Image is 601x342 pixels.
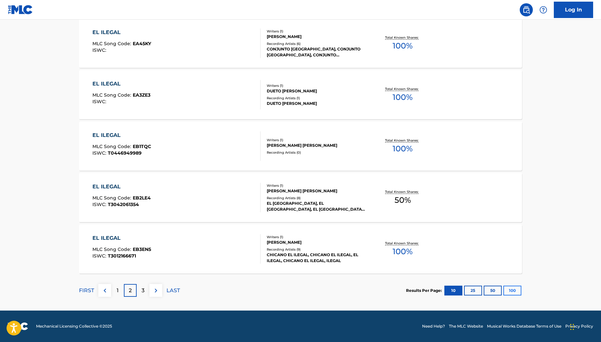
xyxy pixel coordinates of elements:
img: help [539,6,547,14]
div: Help [537,3,550,16]
span: 100 % [393,40,413,52]
span: ISWC : [92,99,108,104]
span: ISWC : [92,201,108,207]
p: 2 [129,287,132,294]
a: Need Help? [422,323,445,329]
span: T3012166671 [108,253,136,259]
span: 100 % [393,91,413,103]
a: EL ILEGALMLC Song Code:EB1TQCISWC:T0446949989Writers (1)[PERSON_NAME] [PERSON_NAME]Recording Arti... [79,122,522,171]
span: T3042061354 [108,201,139,207]
a: Public Search [520,3,533,16]
a: The MLC Website [449,323,483,329]
div: Recording Artists ( 9 ) [267,247,366,252]
span: 100 % [393,246,413,257]
div: EL ILEGAL [92,80,150,88]
div: DUETO [PERSON_NAME] [267,101,366,106]
p: Total Known Shares: [385,189,420,194]
div: Writers ( 1 ) [267,183,366,188]
img: logo [8,322,28,330]
a: EL ILEGALMLC Song Code:EB3EN5ISWC:T3012166671Writers (1)[PERSON_NAME]Recording Artists (9)CHICANO... [79,224,522,274]
img: left [101,287,109,294]
span: 100 % [393,143,413,155]
div: [PERSON_NAME] [PERSON_NAME] [267,188,366,194]
p: Total Known Shares: [385,138,420,143]
button: 100 [503,286,521,295]
a: EL ILEGALMLC Song Code:EA45KYISWC:Writers (1)[PERSON_NAME]Recording Artists (6)CONJUNTO [GEOGRAPH... [79,19,522,68]
div: Writers ( 1 ) [267,235,366,239]
img: MLC Logo [8,5,33,14]
div: Writers ( 1 ) [267,83,366,88]
div: Drag [570,317,574,337]
span: MLC Song Code : [92,246,133,252]
img: search [522,6,530,14]
div: EL ILEGAL [92,131,151,139]
div: CONJUNTO [GEOGRAPHIC_DATA], CONJUNTO [GEOGRAPHIC_DATA], CONJUNTO [GEOGRAPHIC_DATA],LA NOVEDAD NOR... [267,46,366,58]
p: Results Per Page: [406,288,443,294]
span: ISWC : [92,253,108,259]
span: MLC Song Code : [92,92,133,98]
span: ISWC : [92,47,108,53]
div: Recording Artists ( 8 ) [267,196,366,200]
a: Musical Works Database Terms of Use [487,323,561,329]
span: EB1TQC [133,143,151,149]
div: CHICANO EL ILEGAL, CHICANO EL ILEGAL, EL ILEGAL, CHICANO EL ILEGAL, ILEGAL [267,252,366,264]
div: EL ILEGAL [92,28,151,36]
p: Total Known Shares: [385,241,420,246]
p: Total Known Shares: [385,86,420,91]
span: ISWC : [92,150,108,156]
span: EA3ZE3 [133,92,150,98]
span: 50 % [395,194,411,206]
div: EL ILEGAL [92,183,151,191]
div: EL [GEOGRAPHIC_DATA], EL [GEOGRAPHIC_DATA], EL [GEOGRAPHIC_DATA], EL [GEOGRAPHIC_DATA], EL [GEOGR... [267,200,366,212]
p: 3 [142,287,145,294]
div: [PERSON_NAME] [PERSON_NAME] [267,142,366,148]
div: Writers ( 1 ) [267,138,366,142]
p: LAST [166,287,180,294]
button: 25 [464,286,482,295]
div: Recording Artists ( 1 ) [267,96,366,101]
button: 10 [444,286,462,295]
p: Total Known Shares: [385,35,420,40]
span: EB3EN5 [133,246,151,252]
div: DUETO [PERSON_NAME] [267,88,366,94]
span: MLC Song Code : [92,195,133,201]
span: MLC Song Code : [92,143,133,149]
iframe: Chat Widget [568,311,601,342]
span: EA45KY [133,41,151,47]
p: FIRST [79,287,94,294]
a: EL ILEGALMLC Song Code:EA3ZE3ISWC:Writers (1)DUETO [PERSON_NAME]Recording Artists (1)DUETO [PERSO... [79,70,522,119]
a: Log In [554,2,593,18]
span: Mechanical Licensing Collective © 2025 [36,323,112,329]
p: 1 [117,287,119,294]
div: Recording Artists ( 6 ) [267,41,366,46]
a: EL ILEGALMLC Song Code:EB2LE4ISWC:T3042061354Writers (1)[PERSON_NAME] [PERSON_NAME]Recording Arti... [79,173,522,222]
img: right [152,287,160,294]
div: [PERSON_NAME] [267,34,366,40]
span: EB2LE4 [133,195,151,201]
span: T0446949989 [108,150,142,156]
div: Recording Artists ( 0 ) [267,150,366,155]
a: Privacy Policy [565,323,593,329]
div: [PERSON_NAME] [267,239,366,245]
span: MLC Song Code : [92,41,133,47]
div: Writers ( 1 ) [267,29,366,34]
button: 50 [484,286,502,295]
div: EL ILEGAL [92,234,151,242]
